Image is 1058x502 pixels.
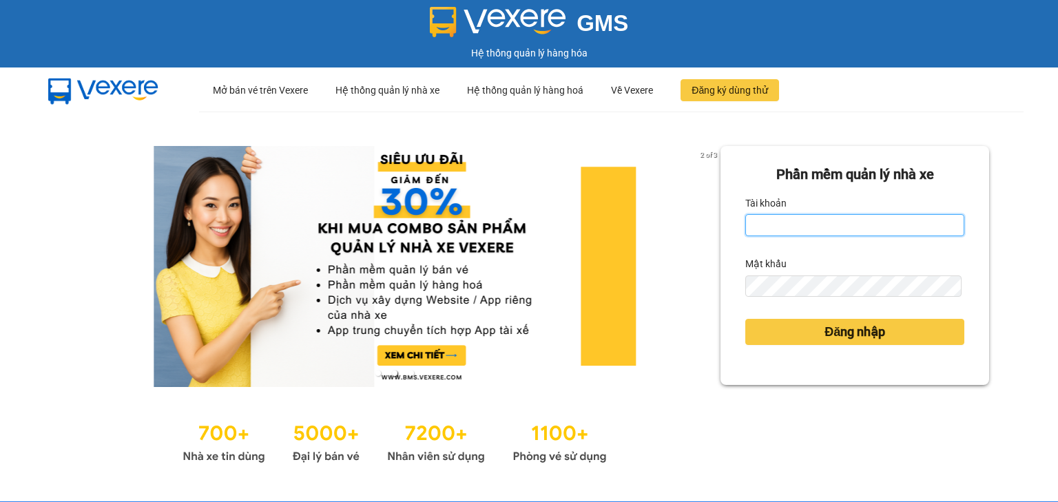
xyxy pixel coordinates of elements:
img: mbUUG5Q.png [34,67,172,113]
div: Mở bán vé trên Vexere [213,68,308,112]
span: GMS [577,10,628,36]
li: slide item 3 [408,370,414,376]
label: Tài khoản [745,192,787,214]
li: slide item 2 [392,370,397,376]
div: Hệ thống quản lý hàng hóa [3,45,1055,61]
button: next slide / item [701,146,720,387]
div: Hệ thống quản lý hàng hoá [467,68,583,112]
li: slide item 1 [375,370,381,376]
input: Mật khẩu [745,275,962,297]
button: Đăng ký dùng thử [681,79,779,101]
button: Đăng nhập [745,319,964,345]
input: Tài khoản [745,214,964,236]
p: 2 of 3 [696,146,720,164]
div: Về Vexere [611,68,653,112]
div: Phần mềm quản lý nhà xe [745,164,964,185]
label: Mật khẩu [745,253,787,275]
span: Đăng nhập [824,322,885,342]
button: previous slide / item [69,146,88,387]
a: GMS [430,21,629,32]
span: Đăng ký dùng thử [692,83,768,98]
img: logo 2 [430,7,566,37]
img: Statistics.png [183,415,607,467]
div: Hệ thống quản lý nhà xe [335,68,439,112]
